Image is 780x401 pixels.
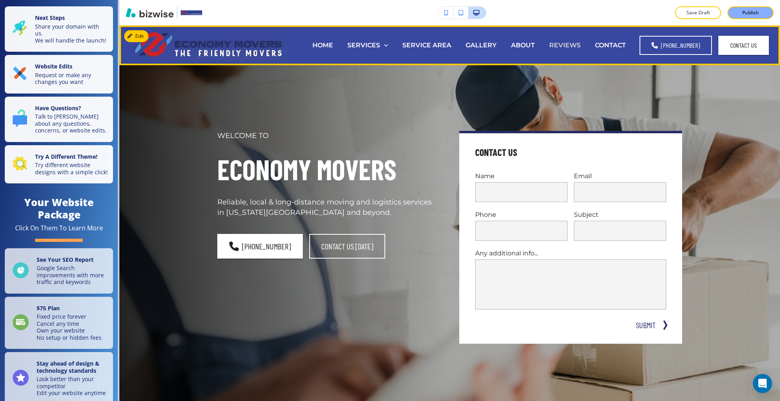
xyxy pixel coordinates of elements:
[217,131,440,141] p: WELCOME TO
[5,145,113,184] button: Try A Different Theme!Try different website designs with a simple click!
[5,6,113,52] button: Next StepsShare your domain with us.We will handle the launch!
[718,36,769,55] button: Contact Us
[309,234,385,259] button: Contact Us [DATE]
[511,41,535,50] p: ABOUT
[685,9,711,16] p: Save Draft
[35,153,97,160] strong: Try A Different Theme!
[37,360,99,374] strong: Stay ahead of design & technology standards
[595,41,626,50] p: CONTACT
[37,376,108,397] p: Look better than your competitor Edit your website anytime
[126,8,174,18] img: Bizwise Logo
[742,9,759,16] p: Publish
[347,41,380,50] p: SERVICES
[35,104,81,112] strong: Have Questions?
[37,313,101,341] p: Fixed price forever Cancel any time Own your website No setup or hidden fees
[37,265,108,286] p: Google Search improvements with more traffic and keywords
[475,249,666,258] p: Any additional info...
[5,196,113,221] h4: Your Website Package
[312,41,333,50] p: HOME
[35,162,108,175] p: Try different website designs with a simple click!
[181,10,202,15] img: Your Logo
[574,171,666,181] p: Email
[466,41,497,50] p: GALLERY
[5,297,113,349] a: $75 PlanFixed price foreverCancel any timeOwn your websiteNo setup or hidden fees
[402,41,451,50] p: SERVICE AREA
[37,304,60,312] strong: $ 75 Plan
[633,319,658,331] button: SUBMIT
[675,6,721,19] button: Save Draft
[37,256,94,263] strong: See Your SEO Report
[753,374,772,393] div: Open Intercom Messenger
[475,210,567,219] p: Phone
[475,146,517,159] h4: Contact Us
[5,97,113,142] button: Have Questions?Talk to [PERSON_NAME] about any questions, concerns, or website edits.
[217,151,440,188] h1: ECONOMY MOVERS
[475,171,567,181] p: Name
[727,6,774,19] button: Publish
[131,28,289,62] img: Economy Movers
[35,14,65,21] strong: Next Steps
[217,234,303,259] a: [PHONE_NUMBER]
[35,23,108,44] p: Share your domain with us. We will handle the launch!
[35,62,72,70] strong: Website Edits
[549,41,581,50] p: REVIEWS
[35,72,108,86] p: Request or make any changes you want
[640,36,712,55] a: [PHONE_NUMBER]
[5,55,113,93] button: Website EditsRequest or make any changes you want
[35,113,108,134] p: Talk to [PERSON_NAME] about any questions, concerns, or website edits.
[15,224,103,232] div: Click On Them To Learn More
[124,30,148,42] button: Edit
[574,210,666,219] p: Subject
[5,248,113,294] a: See Your SEO ReportGoogle Search improvements with more traffic and keywords
[217,197,440,218] p: Reliable, local & long-distance moving and logistics services in [US_STATE][GEOGRAPHIC_DATA] and ...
